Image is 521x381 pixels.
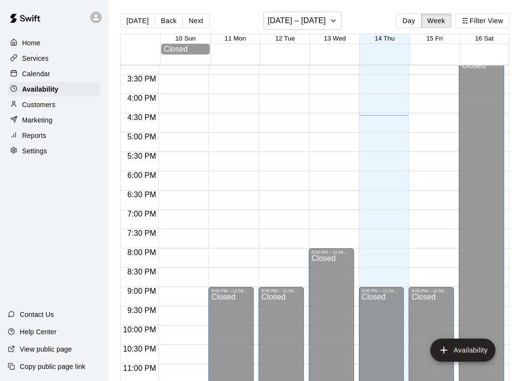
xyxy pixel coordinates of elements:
p: View public page [20,344,72,354]
span: 10:00 PM [121,326,158,334]
div: 8:00 PM – 11:59 PM [312,250,351,255]
button: add [430,339,495,362]
a: Services [8,51,101,66]
div: Closed [164,45,207,54]
span: 7:00 PM [125,210,159,218]
p: Home [22,38,41,48]
p: Marketing [22,115,53,125]
p: Contact Us [20,310,54,319]
button: 14 Thu [375,35,395,42]
span: 9:00 PM [125,287,159,295]
span: 10:30 PM [121,345,158,353]
span: 5:30 PM [125,152,159,160]
button: Back [154,14,183,28]
p: Services [22,54,49,63]
a: Customers [8,97,101,112]
button: [DATE] – [DATE] [263,12,342,30]
span: 8:00 PM [125,248,159,257]
p: Calendar [22,69,50,79]
a: Marketing [8,113,101,127]
span: 9:30 PM [125,306,159,314]
div: 9:00 PM – 11:59 PM [411,288,451,293]
span: 7:30 PM [125,229,159,237]
p: Customers [22,100,55,109]
span: 4:00 PM [125,94,159,102]
button: 13 Wed [324,35,346,42]
a: Settings [8,144,101,158]
h6: [DATE] – [DATE] [268,14,326,27]
button: 12 Tue [275,35,295,42]
span: 11:00 PM [121,364,158,372]
span: 8:30 PM [125,268,159,276]
div: 9:00 PM – 11:59 PM [211,288,251,293]
button: Day [396,14,421,28]
p: Help Center [20,327,56,337]
a: Calendar [8,67,101,81]
button: 15 Fri [426,35,443,42]
span: 6:00 PM [125,171,159,179]
div: 9:00 PM – 11:59 PM [261,288,301,293]
button: Filter View [455,14,509,28]
span: 6:30 PM [125,190,159,199]
div: 9:00 PM – 11:59 PM [362,288,401,293]
button: 16 Sat [475,35,494,42]
span: 5:00 PM [125,133,159,141]
p: Copy public page link [20,362,85,371]
span: 3:30 PM [125,75,159,83]
span: 4:30 PM [125,113,159,122]
a: Home [8,36,101,50]
button: [DATE] [120,14,155,28]
a: Availability [8,82,101,96]
a: Reports [8,128,101,143]
button: Next [182,14,209,28]
p: Availability [22,84,58,94]
p: Reports [22,131,46,140]
button: Week [421,14,452,28]
button: 11 Mon [224,35,246,42]
button: 10 Sun [175,35,195,42]
p: Settings [22,146,47,156]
